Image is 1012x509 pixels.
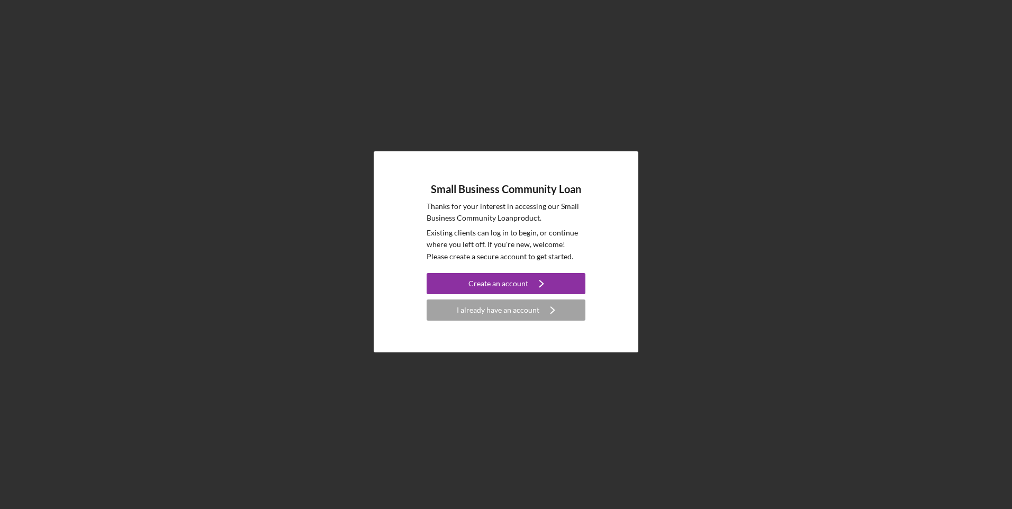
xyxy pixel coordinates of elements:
[431,183,581,195] h4: Small Business Community Loan
[427,201,585,224] p: Thanks for your interest in accessing our Small Business Community Loan product.
[457,299,539,321] div: I already have an account
[427,227,585,262] p: Existing clients can log in to begin, or continue where you left off. If you're new, welcome! Ple...
[427,273,585,297] a: Create an account
[427,299,585,321] button: I already have an account
[427,273,585,294] button: Create an account
[468,273,528,294] div: Create an account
